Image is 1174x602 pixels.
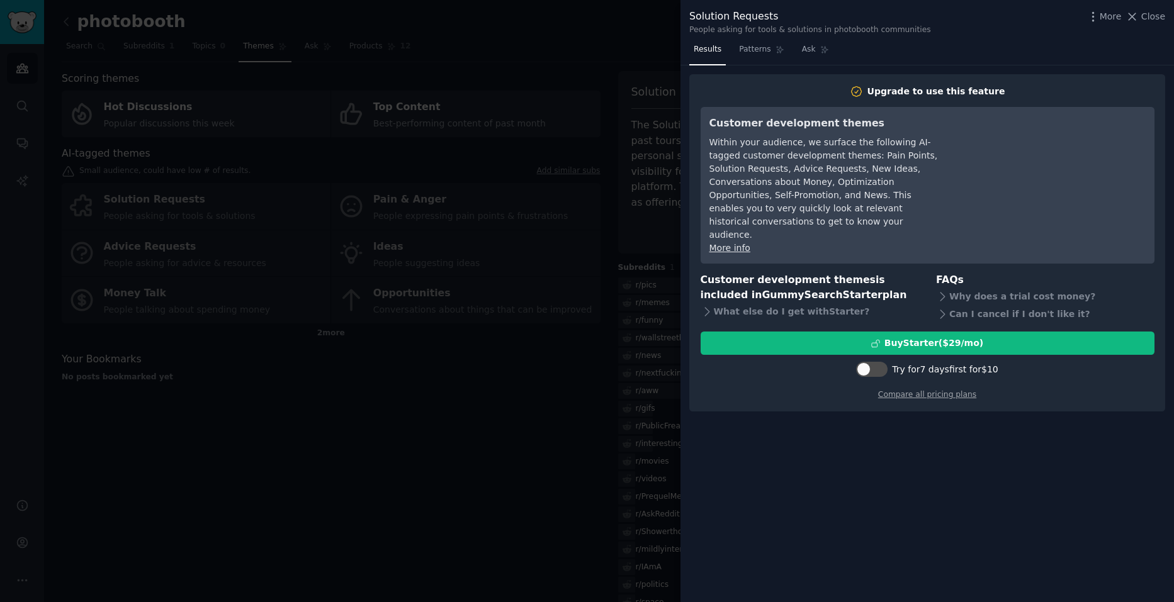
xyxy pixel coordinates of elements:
[709,243,750,253] a: More info
[936,287,1154,305] div: Why does a trial cost money?
[762,289,882,301] span: GummySearch Starter
[694,44,721,55] span: Results
[709,136,939,242] div: Within your audience, we surface the following AI-tagged customer development themes: Pain Points...
[884,337,983,350] div: Buy Starter ($ 29 /mo )
[739,44,770,55] span: Patterns
[689,25,931,36] div: People asking for tools & solutions in photobooth communities
[689,9,931,25] div: Solution Requests
[1100,10,1122,23] span: More
[709,116,939,131] h3: Customer development themes
[1141,10,1165,23] span: Close
[802,44,816,55] span: Ask
[701,272,919,303] h3: Customer development themes is included in plan
[689,40,726,65] a: Results
[936,272,1154,288] h3: FAQs
[1087,10,1122,23] button: More
[701,303,919,321] div: What else do I get with Starter ?
[878,390,976,399] a: Compare all pricing plans
[701,332,1154,355] button: BuyStarter($29/mo)
[936,305,1154,323] div: Can I cancel if I don't like it?
[867,85,1005,98] div: Upgrade to use this feature
[892,363,998,376] div: Try for 7 days first for $10
[957,116,1146,210] iframe: YouTube video player
[1126,10,1165,23] button: Close
[798,40,833,65] a: Ask
[735,40,788,65] a: Patterns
